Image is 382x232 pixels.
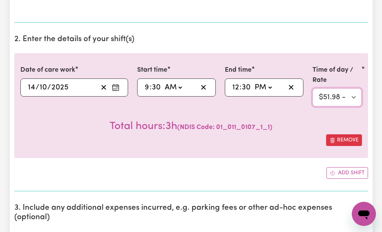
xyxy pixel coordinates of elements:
[312,65,362,85] label: Time of day / Rate
[47,83,51,92] span: /
[241,82,251,93] input: --
[14,203,368,222] h2: 3. Include any additional expenses incurred, e.g. parking fees or other ad-hoc expenses (optional)
[39,82,47,93] input: --
[152,82,161,93] input: --
[240,83,241,92] span: :
[225,65,252,75] label: End time
[326,167,368,179] button: Add another shift
[232,82,240,93] input: --
[20,65,75,75] label: Date of care work
[36,83,39,92] span: /
[137,65,167,75] label: Start time
[177,124,272,131] span: ( 01_011_0107_1_1 )
[352,202,376,226] iframe: Button to launch messaging window
[51,82,69,93] input: ----
[180,124,215,131] strong: NDIS Code:
[98,82,110,93] button: Clear date
[110,121,177,132] span: Total hours worked: 3 hours
[326,134,362,146] button: Remove this shift
[150,83,152,92] span: :
[110,82,122,93] button: Enter the date of care work
[28,82,36,93] input: --
[14,35,368,44] h2: 2. Enter the details of your shift(s)
[144,82,150,93] input: --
